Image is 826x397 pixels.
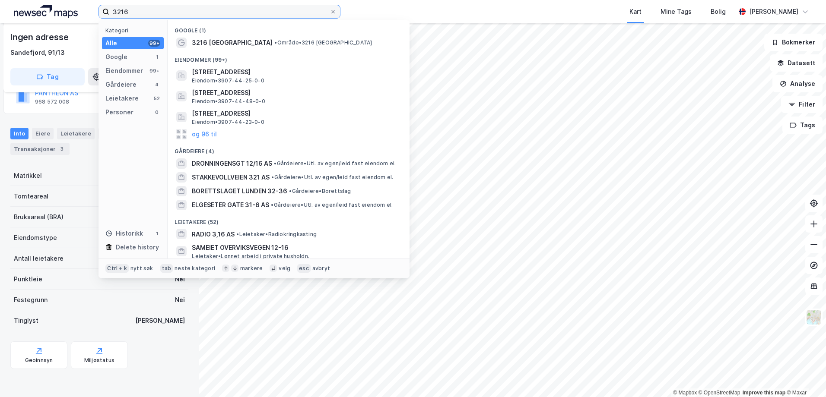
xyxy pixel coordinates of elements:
span: Gårdeiere • Utl. av egen/leid fast eiendom el. [274,160,396,167]
div: Eiendommer [105,66,143,76]
span: • [236,231,239,237]
div: 99+ [148,67,160,74]
iframe: Chat Widget [783,356,826,397]
div: Leietakere [57,128,95,139]
div: Datasett [98,128,130,139]
span: 3216 [GEOGRAPHIC_DATA] [192,38,273,48]
div: Tinglyst [14,315,38,326]
div: [PERSON_NAME] [749,6,798,17]
div: Sandefjord, 91/13 [10,47,65,58]
span: Eiendom • 3907-44-23-0-0 [192,119,264,126]
div: 1 [153,54,160,60]
div: Google [105,52,127,62]
span: Gårdeiere • Borettslag [289,188,351,195]
div: 52 [153,95,160,102]
input: Søk på adresse, matrikkel, gårdeiere, leietakere eller personer [109,5,330,18]
span: ELGESETER GATE 31-6 AS [192,200,269,210]
div: Gårdeiere (4) [168,141,410,157]
div: Google (1) [168,20,410,36]
span: [STREET_ADDRESS] [192,108,399,119]
div: Tomteareal [14,191,48,202]
span: [STREET_ADDRESS] [192,88,399,98]
div: Ingen adresse [10,30,70,44]
span: Eiendom • 3907-44-48-0-0 [192,98,265,105]
span: STAKKEVOLLVEIEN 321 AS [192,172,270,183]
div: Info [10,128,29,139]
span: Gårdeiere • Utl. av egen/leid fast eiendom el. [271,174,393,181]
div: 4 [153,81,160,88]
span: • [271,174,274,180]
div: 1 [153,230,160,237]
div: tab [160,264,173,273]
button: Filter [781,96,823,113]
div: 968 572 008 [35,98,69,105]
div: Kart [629,6,642,17]
div: Eiendommer (99+) [168,50,410,65]
button: Tag [10,68,85,85]
div: Miljøstatus [84,357,114,364]
span: BORETTSLAGET LUNDEN 32-36 [192,186,287,196]
div: neste kategori [175,265,215,272]
div: Geoinnsyn [25,357,53,364]
div: Alle [105,38,117,48]
div: Personer [105,107,133,117]
span: • [274,160,276,167]
div: Antall leietakere [14,253,64,264]
div: Matrikkel [14,170,42,181]
div: [PERSON_NAME] [135,315,185,326]
div: Transaksjoner [10,143,70,155]
div: Kategori [105,27,164,34]
div: esc [297,264,311,273]
div: Bolig [711,6,726,17]
a: OpenStreetMap [699,390,740,396]
span: DRONNINGENSGT 12/16 AS [192,158,272,169]
a: Improve this map [743,390,785,396]
button: Analyse [772,75,823,92]
span: SAMEIET OVERVIKSVEGEN 12-16 [192,243,399,253]
div: Ctrl + k [105,264,129,273]
div: velg [279,265,290,272]
button: Datasett [770,54,823,72]
img: Z [806,309,822,325]
div: Eiendomstype [14,233,57,243]
div: Mine Tags [661,6,692,17]
div: Nei [175,295,185,305]
span: Eiendom • 3907-44-25-0-0 [192,77,264,84]
button: Bokmerker [764,34,823,51]
span: [STREET_ADDRESS] [192,67,399,77]
div: nytt søk [130,265,153,272]
div: 0 [153,109,160,116]
div: Bruksareal (BRA) [14,212,64,222]
div: Leietakere (52) [168,212,410,227]
span: Leietaker • Lønnet arbeid i private husholdn. [192,253,309,260]
div: Gårdeiere [105,79,137,90]
div: markere [240,265,263,272]
div: Historikk [105,228,143,239]
div: Eiere [32,128,54,139]
a: Mapbox [673,390,697,396]
div: Leietakere [105,93,139,104]
div: Kontrollprogram for chat [783,356,826,397]
span: • [271,202,273,208]
div: 99+ [148,40,160,47]
button: Tags [782,117,823,134]
div: Nei [175,274,185,284]
span: • [274,39,277,46]
span: • [289,188,292,194]
span: RADIO 3,16 AS [192,229,235,239]
div: Delete history [116,242,159,252]
div: 3 [57,145,66,153]
span: Område • 3216 [GEOGRAPHIC_DATA] [274,39,372,46]
span: Leietaker • Radiokringkasting [236,231,317,238]
button: og 96 til [192,129,217,139]
div: Festegrunn [14,295,48,305]
div: Punktleie [14,274,42,284]
div: avbryt [312,265,330,272]
img: logo.a4113a55bc3d86da70a041830d287a7e.svg [14,5,78,18]
span: Gårdeiere • Utl. av egen/leid fast eiendom el. [271,202,393,208]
